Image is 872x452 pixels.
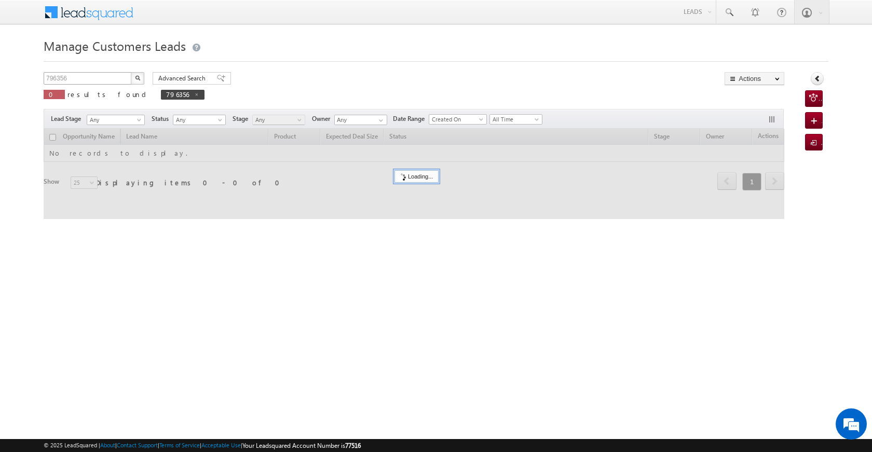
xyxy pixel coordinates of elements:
span: 77516 [345,442,361,449]
a: Terms of Service [159,442,200,448]
span: Date Range [393,114,429,124]
span: 796356 [166,90,189,99]
span: Advanced Search [158,74,209,83]
span: All Time [490,115,539,124]
span: Your Leadsquared Account Number is [242,442,361,449]
input: Type to Search [334,115,387,125]
img: Search [135,75,140,80]
a: Any [252,115,305,125]
a: Show All Items [373,115,386,126]
div: Loading... [394,170,439,183]
span: Any [253,115,302,125]
span: Lead Stage [51,114,85,124]
button: Actions [725,72,784,85]
span: Owner [312,114,334,124]
a: Any [87,115,145,125]
a: Contact Support [117,442,158,448]
span: Status [152,114,173,124]
a: About [100,442,115,448]
a: Any [173,115,226,125]
span: Created On [429,115,483,124]
span: Manage Customers Leads [44,37,186,54]
span: results found [67,90,150,99]
a: Created On [429,114,487,125]
span: Stage [233,114,252,124]
span: 0 [49,90,60,99]
a: All Time [489,114,542,125]
span: Any [87,115,141,125]
a: Acceptable Use [201,442,241,448]
span: Any [173,115,223,125]
span: © 2025 LeadSquared | | | | | [44,441,361,450]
